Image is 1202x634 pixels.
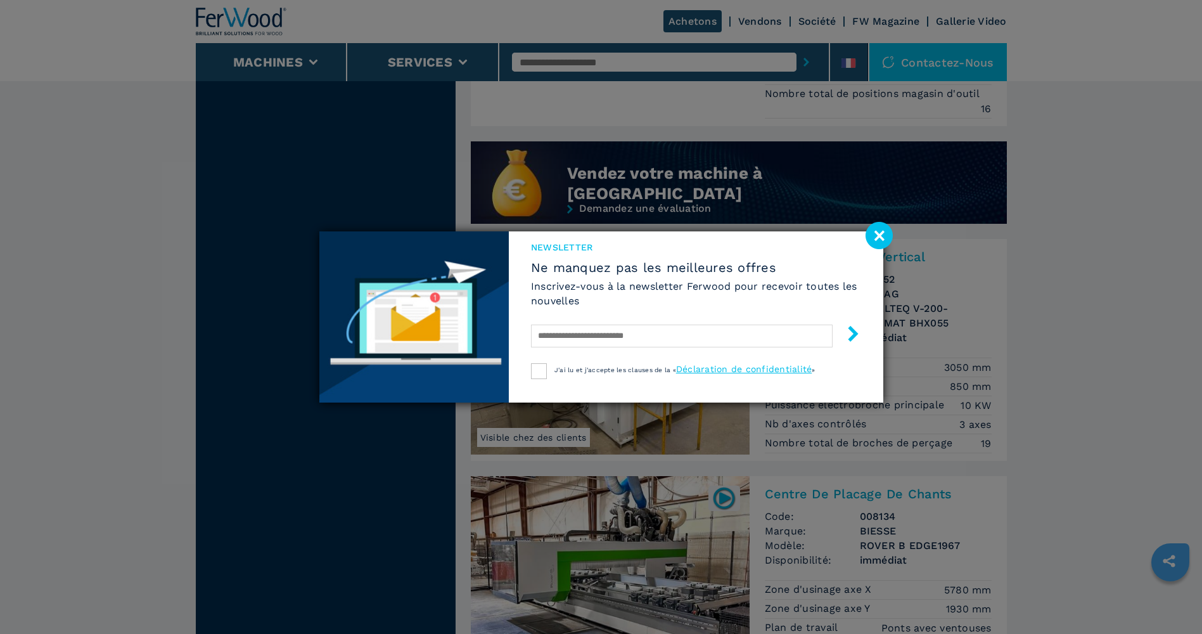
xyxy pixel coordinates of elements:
span: J'ai lu et j'accepte les clauses de la « [554,366,676,373]
span: Newsletter [531,241,861,254]
button: submit-button [833,321,861,351]
a: Déclaration de confidentialité [676,364,812,374]
span: » [812,366,815,373]
h6: Inscrivez-vous à la newsletter Ferwood pour recevoir toutes les nouvelles [531,279,861,308]
img: Newsletter image [319,231,509,403]
span: Ne manquez pas les meilleures offres [531,260,861,275]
